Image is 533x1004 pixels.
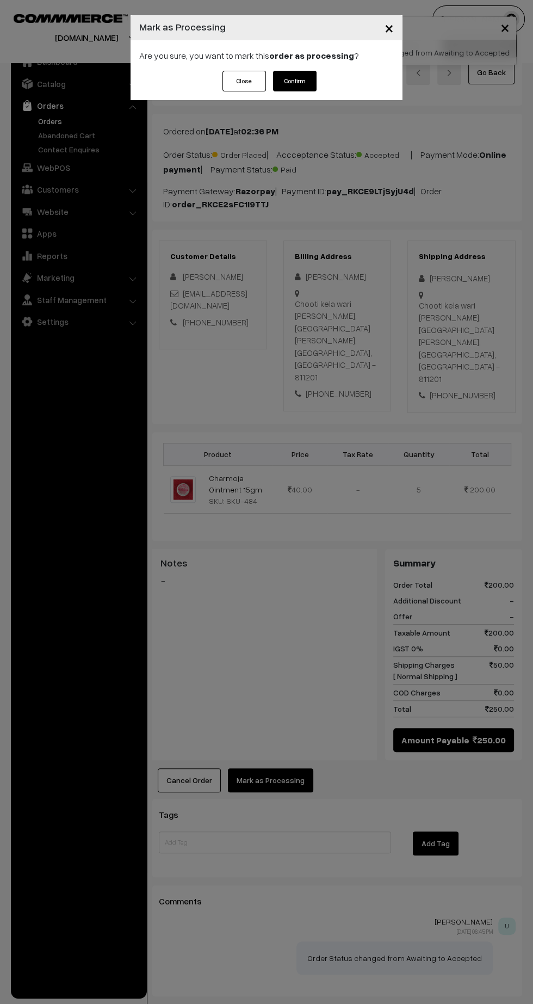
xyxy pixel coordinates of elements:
[385,17,394,38] span: ×
[139,20,226,34] h4: Mark as Processing
[131,40,402,71] div: Are you sure, you want to mark this ?
[273,71,317,91] button: Confirm
[269,50,354,61] strong: order as processing
[376,11,402,45] button: Close
[222,71,266,91] button: Close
